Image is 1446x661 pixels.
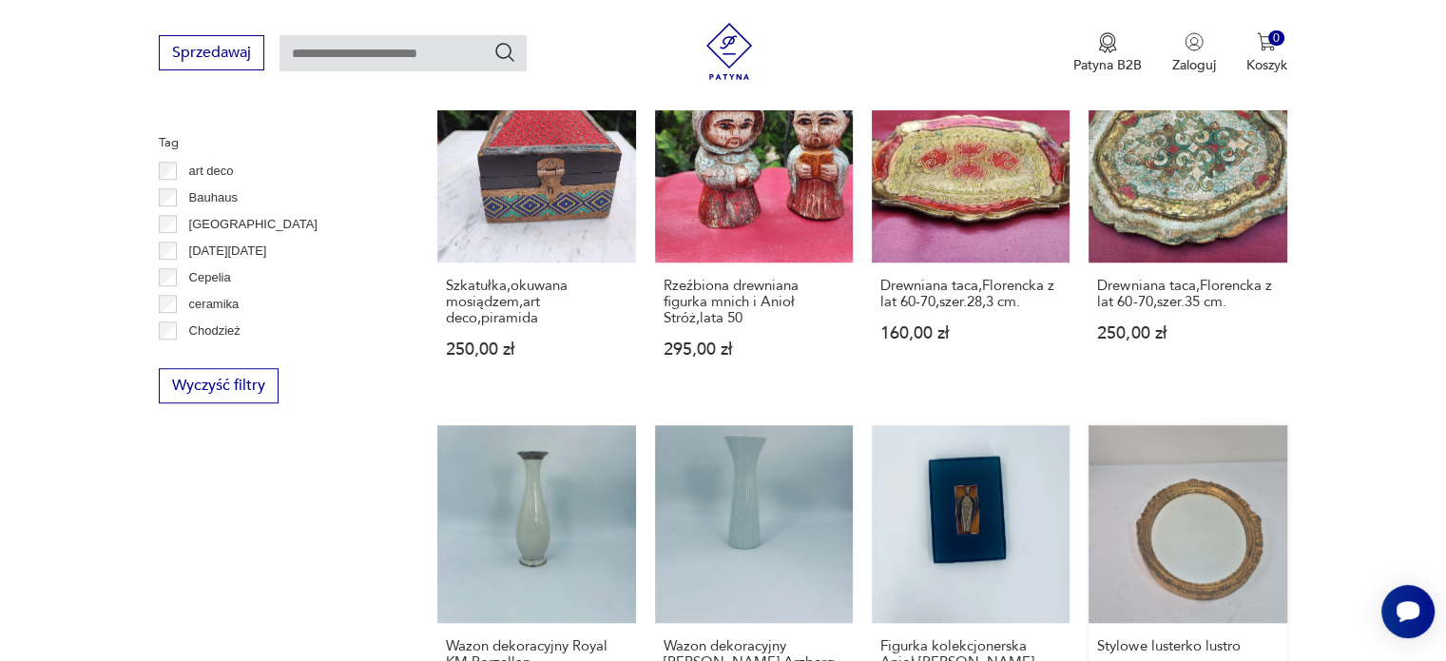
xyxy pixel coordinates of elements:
p: ceramika [189,294,240,315]
button: Zaloguj [1172,32,1216,74]
p: Patyna B2B [1073,56,1142,74]
h3: Drewniana taca,Florencka z lat 60-70,szer.35 cm. [1097,278,1278,310]
p: 250,00 zł [446,341,627,358]
p: 250,00 zł [1097,325,1278,341]
button: Wyczyść filtry [159,368,279,403]
p: Tag [159,132,392,153]
img: Patyna - sklep z meblami i dekoracjami vintage [701,23,758,80]
button: 0Koszyk [1246,32,1287,74]
p: Ćmielów [189,347,237,368]
a: Rzeźbiona drewniana figurka mnich i Anioł Stróż,lata 50Rzeźbiona drewniana figurka mnich i Anioł ... [655,65,853,395]
a: Ikona medaluPatyna B2B [1073,32,1142,74]
h3: Drewniana taca,Florencka z lat 60-70,szer.28,3 cm. [880,278,1061,310]
img: Ikonka użytkownika [1185,32,1204,51]
button: Szukaj [493,41,516,64]
div: 0 [1268,30,1284,47]
h3: Rzeźbiona drewniana figurka mnich i Anioł Stróż,lata 50 [664,278,844,326]
p: 295,00 zł [664,341,844,358]
img: Ikona koszyka [1257,32,1276,51]
a: Sprzedawaj [159,48,264,61]
a: Drewniana taca,Florencka z lat 60-70,szer.35 cm.Drewniana taca,Florencka z lat 60-70,szer.35 cm.2... [1089,65,1286,395]
button: Patyna B2B [1073,32,1142,74]
p: art deco [189,161,234,182]
button: Sprzedawaj [159,35,264,70]
p: Chodzież [189,321,241,341]
p: Koszyk [1246,56,1287,74]
p: Bauhaus [189,187,238,208]
a: Drewniana taca,Florencka z lat 60-70,szer.28,3 cm.Drewniana taca,Florencka z lat 60-70,szer.28,3 ... [872,65,1070,395]
h3: Stylowe lusterko lustro [1097,638,1278,654]
p: [DATE][DATE] [189,241,267,262]
p: Zaloguj [1172,56,1216,74]
p: Cepelia [189,267,231,288]
h3: Szkatułka,okuwana mosiądzem,art deco,piramida [446,278,627,326]
iframe: Smartsupp widget button [1381,585,1435,638]
a: Szkatułka,okuwana mosiądzem,art deco,piramidaSzkatułka,okuwana mosiądzem,art deco,piramida250,00 zł [437,65,635,395]
img: Ikona medalu [1098,32,1117,53]
p: 160,00 zł [880,325,1061,341]
p: [GEOGRAPHIC_DATA] [189,214,318,235]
